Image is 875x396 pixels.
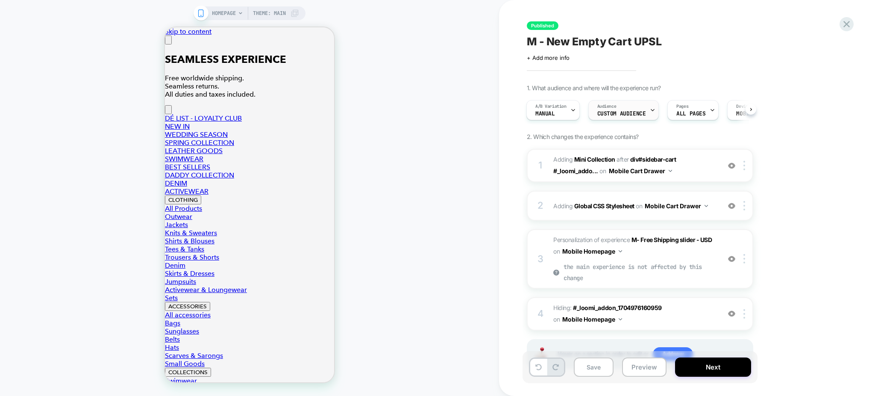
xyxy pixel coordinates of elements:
[669,170,672,172] img: down arrow
[553,314,560,325] span: on
[728,255,735,263] img: crossed eye
[573,304,661,311] span: #_loomi_addon_1704976160959
[574,156,615,163] b: Mini Collection
[743,201,745,210] img: close
[705,205,708,207] img: down arrow
[609,165,672,177] button: Mobile Cart Drawer
[619,318,622,320] img: down arrow
[527,133,638,140] span: 2. Which changes the experience contains?
[212,6,236,20] span: HOMEPAGE
[631,236,712,243] strong: M- Free Shipping slider - USD
[558,347,748,361] span: Hover on a section in order to edit or
[645,200,708,212] button: Mobile Cart Drawer
[553,302,716,325] span: Hiding :
[599,165,606,176] span: on
[253,6,286,20] span: Theme: MAIN
[535,111,555,117] span: MANUAL
[728,202,735,210] img: crossed eye
[597,103,617,109] span: Audience
[536,157,545,174] div: 1
[535,103,567,109] span: A/B Variation
[676,111,705,117] span: ALL PAGES
[532,347,549,361] img: Joystick
[527,84,661,92] span: 1. What audience and where will the experience run?
[653,347,693,361] span: Add new
[527,21,558,30] span: Published
[574,202,634,210] b: Global CSS Stylesheet
[553,200,716,212] span: Adding
[619,250,622,252] img: down arrow
[743,161,745,170] img: close
[536,305,545,322] div: 4
[617,156,629,163] span: AFTER
[743,254,745,263] img: close
[743,309,745,319] img: close
[675,358,751,377] button: Next
[736,111,755,117] span: MOBILE
[597,111,646,117] span: Custom Audience
[553,156,615,163] span: Adding
[553,262,716,283] p: the main experience is not affected by this change
[676,103,688,109] span: Pages
[553,236,712,243] span: Personalization of experience
[728,162,735,169] img: crossed eye
[562,313,622,325] button: Mobile Homepage
[574,358,614,377] button: Save
[736,103,753,109] span: Devices
[562,245,622,257] button: Mobile Homepage
[636,201,642,211] span: on
[622,358,667,377] button: Preview
[536,197,545,214] div: 2
[536,251,545,268] div: 3
[527,54,570,61] span: + Add more info
[527,35,661,48] span: M - New Empty Cart UPSL
[553,246,560,257] span: on
[728,310,735,317] img: crossed eye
